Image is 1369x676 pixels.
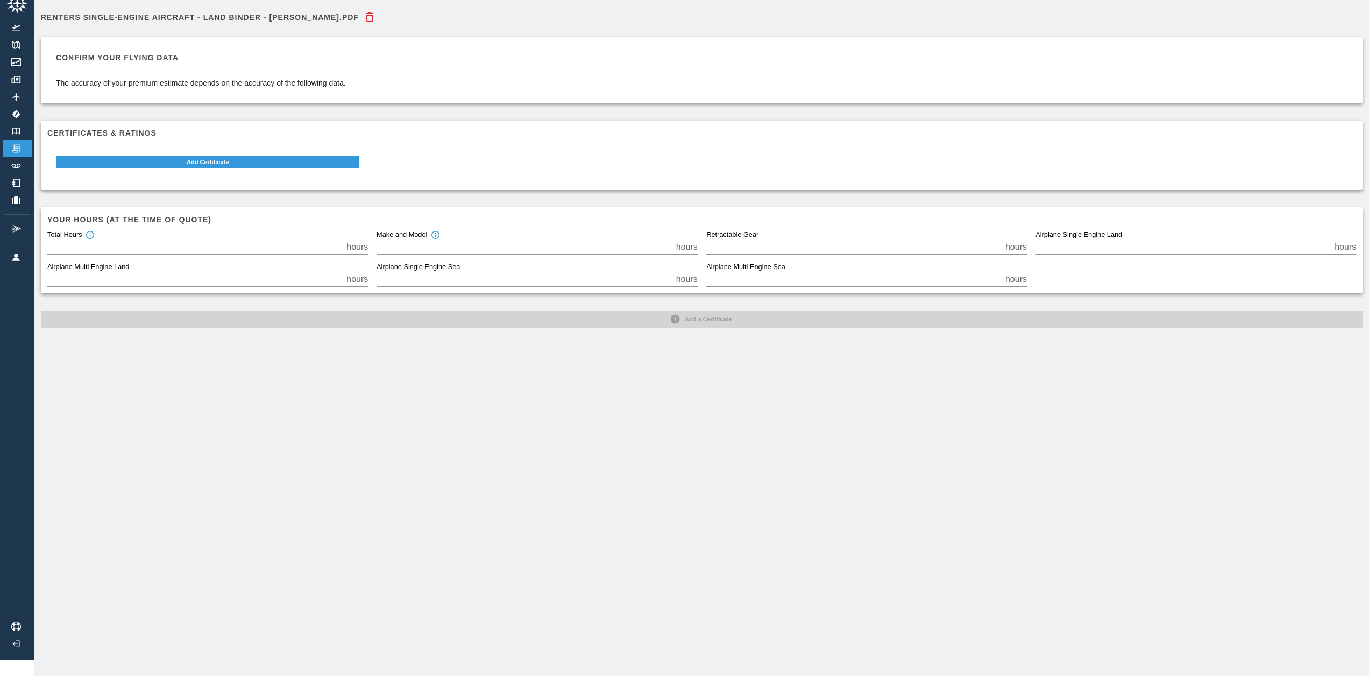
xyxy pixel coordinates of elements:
[47,214,1356,226] h6: Your hours (at the time of quote)
[47,263,129,272] label: Airplane Multi Engine Land
[1335,241,1356,253] p: hours
[41,13,359,21] h6: Renters Single-Engine Aircraft - Land Binder - [PERSON_NAME].pdf
[85,230,95,240] svg: Total hours in fixed-wing aircraft
[431,230,441,240] svg: Total hours in the make and model of the insured aircraft
[1035,230,1122,240] label: Airplane Single Engine Land
[56,52,346,64] h6: Confirm your flying data
[47,127,1356,139] h6: Certificates & Ratings
[47,230,95,240] div: Total Hours
[706,230,758,240] label: Retractable Gear
[56,78,346,88] p: The accuracy of your premium estimate depends on the accuracy of the following data.
[346,273,368,286] p: hours
[1005,241,1027,253] p: hours
[56,156,359,168] button: Add Certificate
[676,273,697,286] p: hours
[377,263,460,272] label: Airplane Single Engine Sea
[346,241,368,253] p: hours
[676,241,697,253] p: hours
[706,263,785,272] label: Airplane Multi Engine Sea
[377,230,440,240] div: Make and Model
[1005,273,1027,286] p: hours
